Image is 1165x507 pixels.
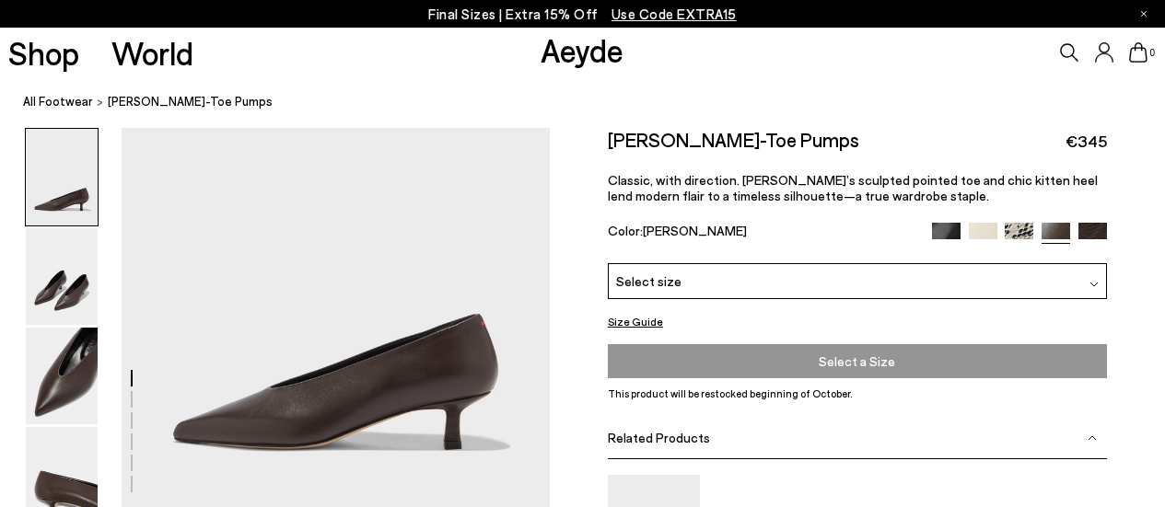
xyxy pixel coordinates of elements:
a: World [111,37,193,69]
nav: breadcrumb [23,77,1165,128]
img: svg%3E [1089,280,1099,289]
span: Select size [616,271,682,291]
a: Aeyde [541,30,623,69]
img: Clara Pointed-Toe Pumps - Image 3 [26,328,98,424]
a: 0 [1129,42,1148,63]
p: This product will be restocked beginning of October. [608,386,1107,402]
span: Select a Size [613,350,1101,373]
span: €345 [1066,130,1107,153]
p: Classic, with direction. [PERSON_NAME]’s sculpted pointed toe and chic kitten heel lend modern fl... [608,172,1107,203]
span: 0 [1148,48,1157,58]
span: [PERSON_NAME]-Toe Pumps [108,92,273,111]
img: Clara Pointed-Toe Pumps - Image 1 [26,129,98,225]
span: Navigate to /collections/ss25-final-sizes [612,6,737,22]
a: Shop [8,37,79,69]
img: svg%3E [1088,433,1097,443]
span: Related Products [608,430,710,445]
a: All Footwear [23,92,93,111]
div: Color: [608,223,915,244]
button: Size Guide [608,310,663,333]
img: Clara Pointed-Toe Pumps - Image 2 [26,228,98,325]
p: Final Sizes | Extra 15% Off [428,3,737,26]
span: [PERSON_NAME] [643,223,747,238]
button: Select a Size [608,344,1107,378]
h2: [PERSON_NAME]-Toe Pumps [608,128,859,151]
